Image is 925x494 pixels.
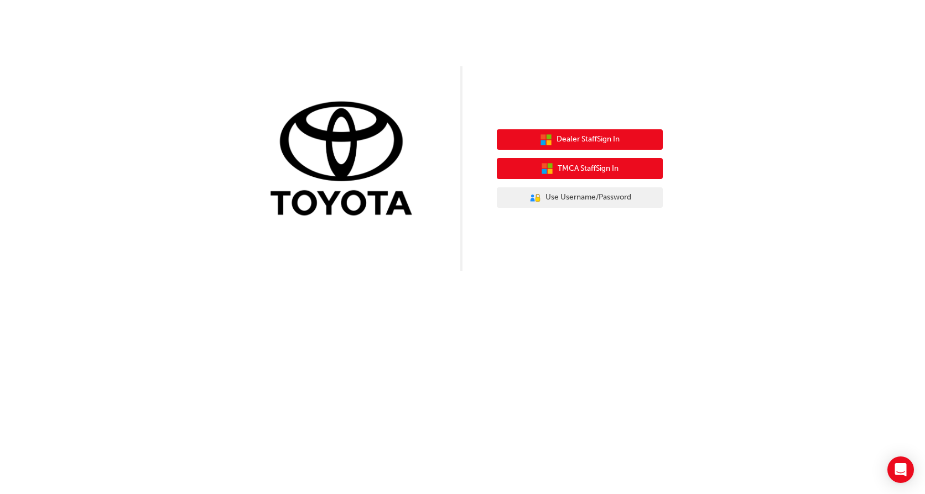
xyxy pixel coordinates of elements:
[557,133,620,146] span: Dealer Staff Sign In
[545,191,631,204] span: Use Username/Password
[887,456,914,483] div: Open Intercom Messenger
[497,187,663,208] button: Use Username/Password
[558,162,619,175] span: TMCA Staff Sign In
[497,129,663,150] button: Dealer StaffSign In
[497,158,663,179] button: TMCA StaffSign In
[262,99,428,221] img: Trak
